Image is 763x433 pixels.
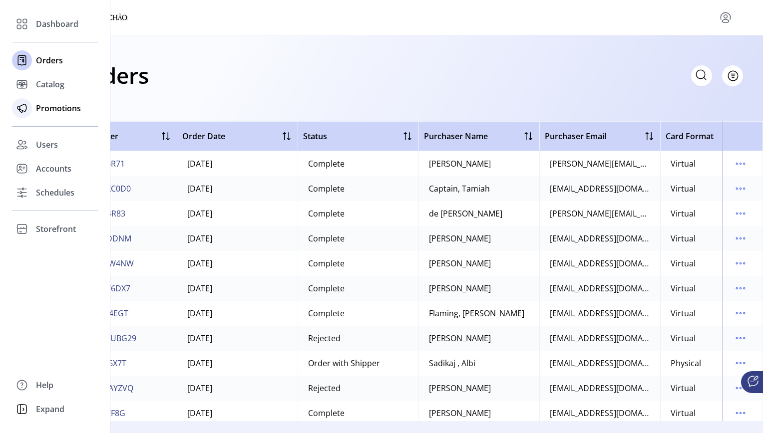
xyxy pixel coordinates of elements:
[177,376,298,401] td: [DATE]
[177,351,298,376] td: [DATE]
[177,301,298,326] td: [DATE]
[733,230,749,246] button: menu
[550,282,650,294] div: [EMAIL_ADDRESS][DOMAIN_NAME]
[733,206,749,221] button: menu
[671,357,701,369] div: Physical
[429,232,491,244] div: [PERSON_NAME]
[718,9,734,25] button: menu
[429,282,491,294] div: [PERSON_NAME]
[671,407,696,419] div: Virtual
[733,380,749,396] button: menu
[36,187,74,199] span: Schedules
[177,401,298,426] td: [DATE]
[733,405,749,421] button: menu
[550,158,650,170] div: [PERSON_NAME][EMAIL_ADDRESS][DOMAIN_NAME]
[671,282,696,294] div: Virtual
[671,257,696,269] div: Virtual
[550,357,650,369] div: [EMAIL_ADDRESS][DOMAIN_NAME]
[177,251,298,276] td: [DATE]
[550,257,650,269] div: [EMAIL_ADDRESS][DOMAIN_NAME]
[308,357,380,369] div: Order with Shipper
[429,183,490,195] div: Captain, Tamiah
[424,130,488,142] span: Purchaser Name
[429,307,524,319] div: Flaming, [PERSON_NAME]
[303,130,327,142] span: Status
[308,382,341,394] div: Rejected
[308,332,341,344] div: Rejected
[177,201,298,226] td: [DATE]
[671,158,696,170] div: Virtual
[550,407,650,419] div: [EMAIL_ADDRESS][DOMAIN_NAME]
[177,326,298,351] td: [DATE]
[671,332,696,344] div: Virtual
[429,382,491,394] div: [PERSON_NAME]
[733,280,749,296] button: menu
[308,232,345,244] div: Complete
[550,332,650,344] div: [EMAIL_ADDRESS][DOMAIN_NAME]
[429,407,491,419] div: [PERSON_NAME]
[308,158,345,170] div: Complete
[550,307,650,319] div: [EMAIL_ADDRESS][DOMAIN_NAME]
[733,330,749,346] button: menu
[36,379,53,391] span: Help
[671,382,696,394] div: Virtual
[733,255,749,271] button: menu
[177,176,298,201] td: [DATE]
[733,181,749,197] button: menu
[177,276,298,301] td: [DATE]
[671,232,696,244] div: Virtual
[308,307,345,319] div: Complete
[36,139,58,151] span: Users
[550,232,650,244] div: [EMAIL_ADDRESS][DOMAIN_NAME]
[550,208,650,219] div: [PERSON_NAME][EMAIL_ADDRESS][DOMAIN_NAME]
[308,183,345,195] div: Complete
[545,130,606,142] span: Purchaser Email
[308,257,345,269] div: Complete
[733,305,749,321] button: menu
[722,65,743,86] button: Filter Button
[308,208,345,219] div: Complete
[36,54,63,66] span: Orders
[671,208,696,219] div: Virtual
[429,357,475,369] div: Sadikaj , Albi
[36,163,71,175] span: Accounts
[182,130,225,142] span: Order Date
[308,407,345,419] div: Complete
[671,307,696,319] div: Virtual
[36,403,64,415] span: Expand
[429,208,502,219] div: de [PERSON_NAME]
[308,282,345,294] div: Complete
[36,223,76,235] span: Storefront
[550,183,650,195] div: [EMAIL_ADDRESS][DOMAIN_NAME]
[429,332,491,344] div: [PERSON_NAME]
[671,183,696,195] div: Virtual
[429,158,491,170] div: [PERSON_NAME]
[76,58,149,93] h1: Orders
[177,151,298,176] td: [DATE]
[550,382,650,394] div: [EMAIL_ADDRESS][DOMAIN_NAME]
[429,257,491,269] div: [PERSON_NAME]
[666,130,714,142] span: Card Format
[36,18,78,30] span: Dashboard
[733,355,749,371] button: menu
[177,226,298,251] td: [DATE]
[36,78,64,90] span: Catalog
[36,102,81,114] span: Promotions
[733,156,749,172] button: menu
